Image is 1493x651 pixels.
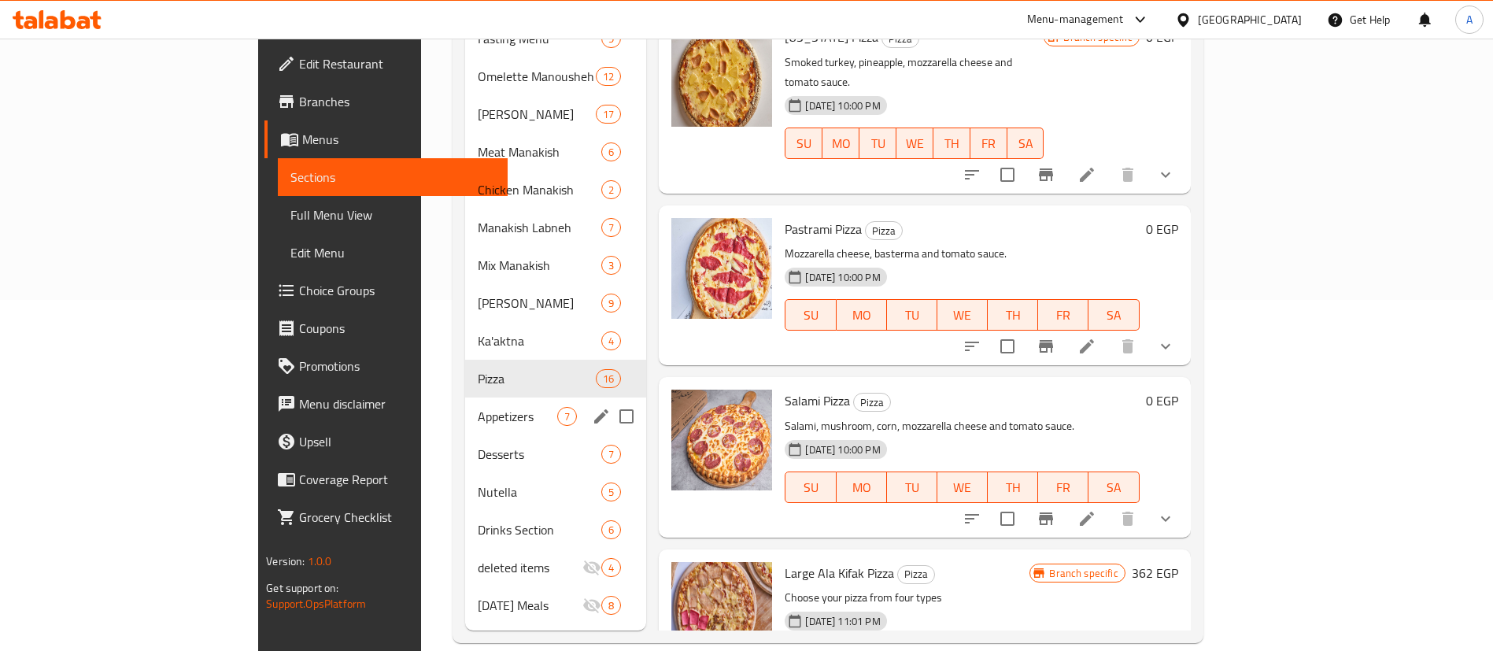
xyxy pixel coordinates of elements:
[991,158,1024,191] span: Select to update
[671,390,772,490] img: Salami Pizza
[937,299,988,331] button: WE
[299,281,495,300] span: Choice Groups
[854,394,890,412] span: Pizza
[988,299,1038,331] button: TH
[601,142,621,161] div: items
[1146,218,1178,240] h6: 0 EGP
[988,472,1038,503] button: TH
[299,319,495,338] span: Coupons
[1077,337,1096,356] a: Edit menu item
[465,435,646,473] div: Desserts7
[278,196,508,234] a: Full Menu View
[299,508,495,527] span: Grocery Checklist
[264,309,508,347] a: Coupons
[1198,11,1302,28] div: [GEOGRAPHIC_DATA]
[465,246,646,284] div: Mix Manakish3
[893,476,931,499] span: TU
[478,596,582,615] span: [DATE] Meals
[465,360,646,398] div: Pizza16
[478,294,601,313] span: [PERSON_NAME]
[991,502,1024,535] span: Select to update
[887,472,937,503] button: TU
[465,473,646,511] div: Nutella5
[1146,26,1178,48] h6: 0 EGP
[465,284,646,322] div: [PERSON_NAME]9
[785,416,1139,436] p: Salami, mushroom, corn, mozzarella cheese and tomato sauce.
[478,520,601,539] span: Drinks Section
[601,331,621,350] div: items
[1077,165,1096,184] a: Edit menu item
[970,128,1007,159] button: FR
[290,168,495,187] span: Sections
[465,322,646,360] div: Ka'aktna4
[1027,156,1065,194] button: Branch-specific-item
[266,594,366,614] a: Support.OpsPlatform
[478,218,601,237] span: Manakish Labneh
[991,330,1024,363] span: Select to update
[792,476,830,499] span: SU
[478,558,582,577] div: deleted items
[1156,509,1175,528] svg: Show Choices
[1014,132,1038,155] span: SA
[602,523,620,538] span: 6
[799,442,886,457] span: [DATE] 10:00 PM
[478,369,596,388] div: Pizza
[944,304,981,327] span: WE
[898,565,934,583] span: Pizza
[785,53,1044,92] p: Smoked turkey, pineapple, mozzarella cheese and tomato sauce.
[596,105,621,124] div: items
[601,256,621,275] div: items
[478,407,557,426] span: Appetizers
[953,500,991,538] button: sort-choices
[465,171,646,209] div: Chicken Manakish2
[785,472,836,503] button: SU
[478,142,601,161] span: Meat Manakish
[266,551,305,571] span: Version:
[264,347,508,385] a: Promotions
[582,558,601,577] svg: Inactive section
[1007,128,1044,159] button: SA
[897,565,935,584] div: Pizza
[596,369,621,388] div: items
[853,393,891,412] div: Pizza
[1088,472,1139,503] button: SA
[602,183,620,198] span: 2
[829,132,853,155] span: MO
[893,304,931,327] span: TU
[837,299,887,331] button: MO
[299,394,495,413] span: Menu disclaimer
[264,45,508,83] a: Edit Restaurant
[953,156,991,194] button: sort-choices
[785,389,850,412] span: Salami Pizza
[266,578,338,598] span: Get support on:
[1088,299,1139,331] button: SA
[299,432,495,451] span: Upsell
[278,158,508,196] a: Sections
[1043,566,1124,581] span: Branch specific
[299,54,495,73] span: Edit Restaurant
[601,180,621,199] div: items
[822,128,859,159] button: MO
[597,69,620,84] span: 12
[671,26,772,127] img: Hawaii Pizza
[1466,11,1473,28] span: A
[478,180,601,199] span: Chicken Manakish
[602,485,620,500] span: 5
[558,409,576,424] span: 7
[478,445,601,464] span: Desserts
[290,205,495,224] span: Full Menu View
[994,476,1032,499] span: TH
[1156,337,1175,356] svg: Show Choices
[887,299,937,331] button: TU
[1132,562,1178,584] h6: 362 EGP
[478,596,582,615] div: Ramadan Meals
[264,498,508,536] a: Grocery Checklist
[589,405,613,428] button: edit
[478,105,596,124] div: Cheese Manakish
[602,447,620,462] span: 7
[465,549,646,586] div: deleted items4
[465,95,646,133] div: [PERSON_NAME]17
[1109,327,1147,365] button: delete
